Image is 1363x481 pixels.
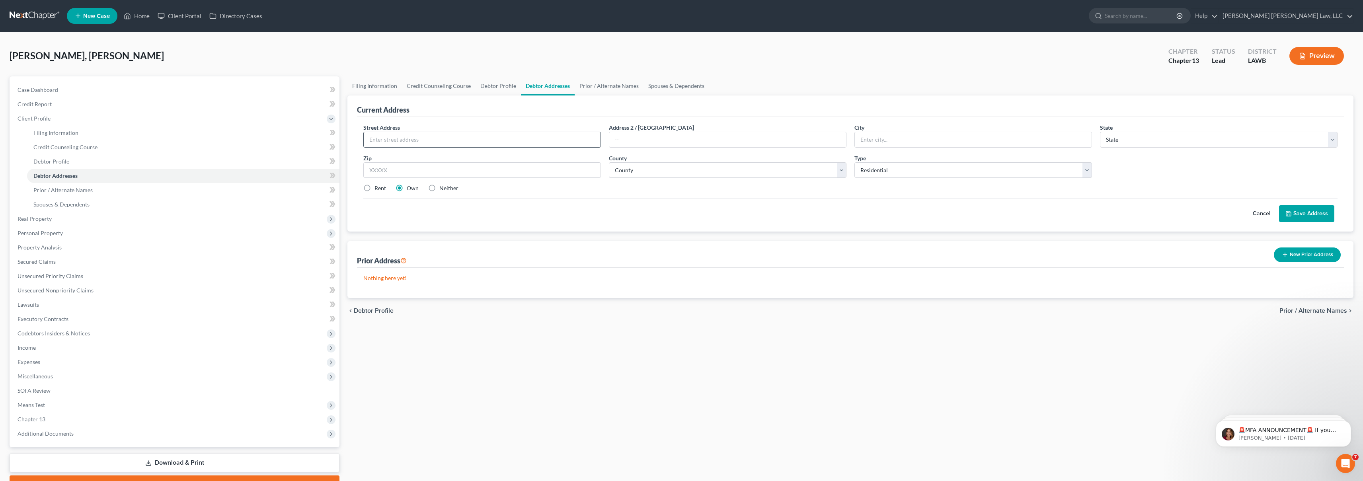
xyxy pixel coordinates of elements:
[18,115,51,122] span: Client Profile
[1279,308,1353,314] button: Prior / Alternate Names chevron_right
[11,312,339,326] a: Executory Contracts
[1105,8,1178,23] input: Search by name...
[205,9,266,23] a: Directory Cases
[402,76,476,95] a: Credit Counseling Course
[363,155,372,162] span: Zip
[1248,56,1277,65] div: LAWB
[1248,47,1277,56] div: District
[18,416,45,423] span: Chapter 13
[347,76,402,95] a: Filing Information
[18,315,68,322] span: Executory Contracts
[364,132,601,147] input: Enter street address
[1204,404,1363,460] iframe: Intercom notifications message
[27,140,339,154] a: Credit Counseling Course
[18,244,62,251] span: Property Analysis
[11,83,339,97] a: Case Dashboard
[11,269,339,283] a: Unsecured Priority Claims
[374,184,386,192] label: Rent
[27,154,339,169] a: Debtor Profile
[363,162,601,178] input: XXXXX
[1219,9,1353,23] a: [PERSON_NAME] [PERSON_NAME] Law, LLC
[10,454,339,472] a: Download & Print
[83,13,110,19] span: New Case
[18,273,83,279] span: Unsecured Priority Claims
[1100,124,1113,131] span: State
[609,132,846,147] input: --
[18,358,40,365] span: Expenses
[476,76,521,95] a: Debtor Profile
[11,298,339,312] a: Lawsuits
[11,384,339,398] a: SOFA Review
[1289,47,1344,65] button: Preview
[854,124,864,131] span: City
[1347,308,1353,314] i: chevron_right
[11,283,339,298] a: Unsecured Nonpriority Claims
[1192,56,1199,64] span: 13
[363,124,400,131] span: Street Address
[439,184,458,192] label: Neither
[154,9,205,23] a: Client Portal
[33,129,78,136] span: Filing Information
[1279,308,1347,314] span: Prior / Alternate Names
[1191,9,1218,23] a: Help
[18,287,94,294] span: Unsecured Nonpriority Claims
[354,308,394,314] span: Debtor Profile
[407,184,419,192] label: Own
[27,126,339,140] a: Filing Information
[1168,47,1199,56] div: Chapter
[1168,56,1199,65] div: Chapter
[521,76,575,95] a: Debtor Addresses
[27,183,339,197] a: Prior / Alternate Names
[18,373,53,380] span: Miscellaneous
[18,230,63,236] span: Personal Property
[1352,454,1359,460] span: 7
[18,215,52,222] span: Real Property
[1212,56,1235,65] div: Lead
[33,158,69,165] span: Debtor Profile
[357,256,407,265] div: Prior Address
[1212,47,1235,56] div: Status
[609,155,627,162] span: County
[27,197,339,212] a: Spouses & Dependents
[18,430,74,437] span: Additional Documents
[854,154,866,162] label: Type
[1279,205,1334,222] button: Save Address
[27,169,339,183] a: Debtor Addresses
[33,201,90,208] span: Spouses & Dependents
[18,86,58,93] span: Case Dashboard
[347,308,354,314] i: chevron_left
[363,274,1338,282] p: Nothing here yet!
[18,401,45,408] span: Means Test
[18,344,36,351] span: Income
[1244,206,1279,222] button: Cancel
[33,144,97,150] span: Credit Counseling Course
[18,101,52,107] span: Credit Report
[575,76,643,95] a: Prior / Alternate Names
[120,9,154,23] a: Home
[11,240,339,255] a: Property Analysis
[1274,247,1341,262] button: New Prior Address
[11,97,339,111] a: Credit Report
[1336,454,1355,473] iframe: Intercom live chat
[18,387,51,394] span: SOFA Review
[11,255,339,269] a: Secured Claims
[33,172,78,179] span: Debtor Addresses
[855,132,1092,147] input: Enter city...
[18,258,56,265] span: Secured Claims
[609,123,694,132] label: Address 2 / [GEOGRAPHIC_DATA]
[10,50,164,61] span: [PERSON_NAME], [PERSON_NAME]
[643,76,709,95] a: Spouses & Dependents
[18,301,39,308] span: Lawsuits
[347,308,394,314] button: chevron_left Debtor Profile
[357,105,409,115] div: Current Address
[33,187,93,193] span: Prior / Alternate Names
[18,330,90,337] span: Codebtors Insiders & Notices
